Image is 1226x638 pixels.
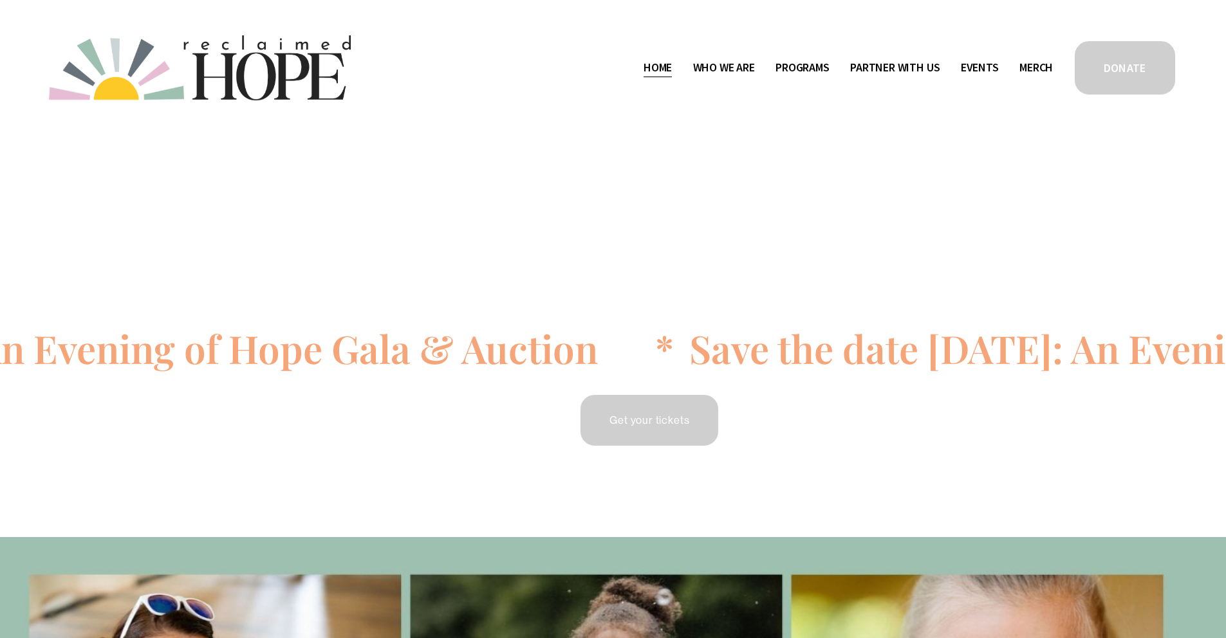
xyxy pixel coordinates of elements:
a: Home [644,58,672,78]
a: Events [961,58,999,78]
a: DONATE [1073,39,1177,96]
a: Get your tickets [579,393,720,448]
span: Who We Are [693,59,755,77]
a: folder dropdown [693,58,755,78]
span: Programs [776,59,830,77]
a: folder dropdown [850,58,940,78]
img: Reclaimed Hope Initiative [49,35,351,100]
a: Merch [1019,58,1053,78]
a: folder dropdown [776,58,830,78]
span: Partner With Us [850,59,940,77]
